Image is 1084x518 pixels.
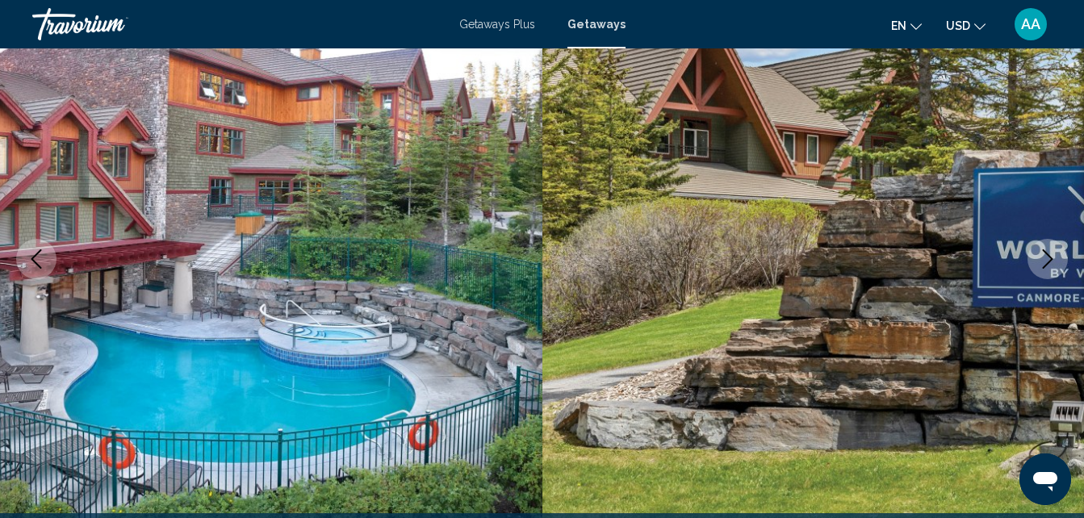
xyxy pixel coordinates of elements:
iframe: Button to launch messaging window [1019,453,1071,505]
a: Getaways Plus [459,18,535,31]
button: Change language [891,14,922,37]
button: Previous image [16,239,57,279]
a: Travorium [32,8,443,40]
button: Change currency [946,14,986,37]
span: en [891,19,906,32]
button: Next image [1027,239,1068,279]
span: AA [1021,16,1040,32]
a: Getaways [567,18,626,31]
span: USD [946,19,970,32]
button: User Menu [1010,7,1052,41]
